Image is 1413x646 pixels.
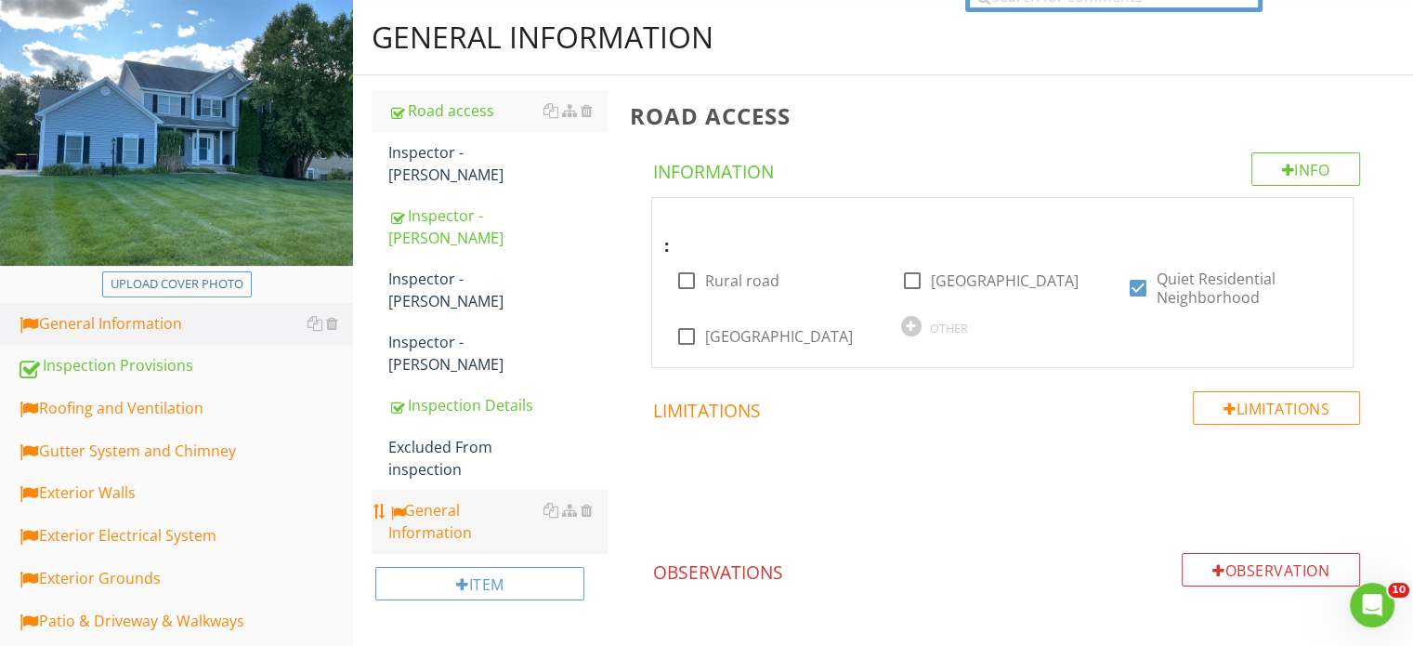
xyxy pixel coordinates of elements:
div: Inspector - [PERSON_NAME] [388,204,607,249]
div: Inspector - [PERSON_NAME] [388,331,607,376]
div: : [663,205,1307,259]
div: General Information [388,499,607,544]
div: Inspector - [PERSON_NAME] [388,141,607,186]
h4: Limitations [652,391,1360,423]
h4: Information [652,152,1360,184]
div: Info [1251,152,1361,186]
div: Excluded From inspection [388,436,607,481]
label: [GEOGRAPHIC_DATA] [931,271,1079,290]
h3: Road access [629,103,1383,128]
div: Roofing and Ventilation [17,397,353,421]
div: Inspection Provisions [17,354,353,378]
div: Inspection Details [388,394,607,416]
div: Patio & Driveway & Walkways [17,610,353,634]
div: General Information [372,19,713,56]
div: Exterior Electrical System [17,524,353,548]
div: Exterior Grounds [17,567,353,591]
div: Limitations [1193,391,1360,425]
div: Item [375,567,584,600]
h4: Observations [652,553,1360,585]
div: Upload cover photo [111,275,243,294]
div: Exterior Walls [17,481,353,506]
div: OTHER [930,321,968,336]
label: Rural road [704,271,778,290]
div: General Information [17,312,353,336]
div: Inspector - [PERSON_NAME] [388,268,607,312]
label: [GEOGRAPHIC_DATA] [704,327,852,346]
label: Quiet Residential Neighborhood [1157,270,1330,307]
div: Observation [1182,553,1360,587]
div: Gutter System and Chimney [17,440,353,464]
iframe: Intercom live chat [1350,583,1394,627]
button: Upload cover photo [102,271,252,297]
div: Road access [388,99,607,122]
span: 10 [1388,583,1409,598]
